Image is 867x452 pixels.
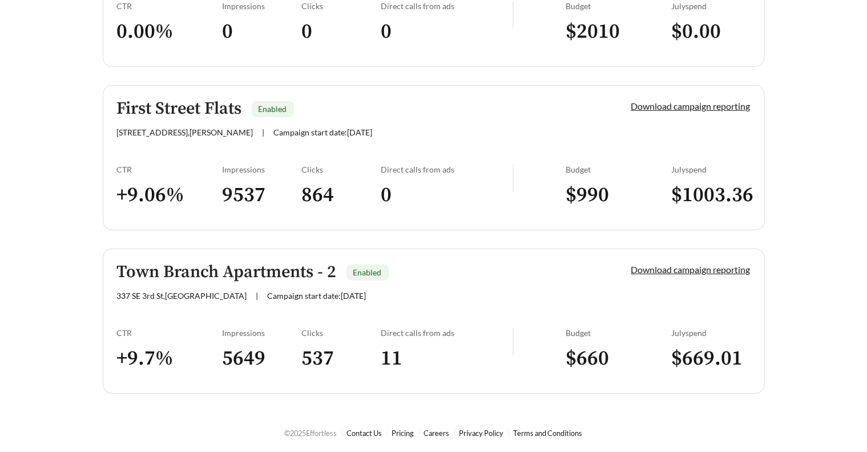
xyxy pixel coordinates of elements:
[223,165,302,174] div: Impressions
[671,19,751,45] h3: $ 0.00
[117,127,253,137] span: [STREET_ADDRESS] , [PERSON_NAME]
[381,328,513,338] div: Direct calls from ads
[381,165,513,174] div: Direct calls from ads
[301,165,381,174] div: Clicks
[117,346,223,371] h3: + 9.7 %
[117,328,223,338] div: CTR
[381,346,513,371] h3: 11
[381,182,513,208] h3: 0
[301,1,381,11] div: Clicks
[347,429,382,438] a: Contact Us
[223,346,302,371] h3: 5649
[566,328,671,338] div: Budget
[223,19,302,45] h3: 0
[117,182,223,208] h3: + 9.06 %
[671,182,751,208] h3: $ 1003.36
[566,165,671,174] div: Budget
[381,19,513,45] h3: 0
[117,263,337,282] h5: Town Branch Apartments - 2
[259,104,287,114] span: Enabled
[631,101,751,111] a: Download campaign reporting
[514,429,583,438] a: Terms and Conditions
[566,182,671,208] h3: $ 990
[671,328,751,338] div: July spend
[263,127,265,137] span: |
[117,1,223,11] div: CTR
[301,346,381,371] h3: 537
[268,291,366,301] span: Campaign start date: [DATE]
[353,267,382,277] span: Enabled
[566,346,671,371] h3: $ 660
[513,328,514,355] img: line
[117,291,247,301] span: 337 SE 3rd St , [GEOGRAPHIC_DATA]
[103,249,765,394] a: Town Branch Apartments - 2Enabled337 SE 3rd St,[GEOGRAPHIC_DATA]|Campaign start date:[DATE]Downlo...
[671,346,751,371] h3: $ 669.01
[117,19,223,45] h3: 0.00 %
[103,85,765,230] a: First Street FlatsEnabled[STREET_ADDRESS],[PERSON_NAME]|Campaign start date:[DATE]Download campai...
[301,182,381,208] h3: 864
[223,328,302,338] div: Impressions
[424,429,450,438] a: Careers
[392,429,414,438] a: Pricing
[381,1,513,11] div: Direct calls from ads
[671,165,751,174] div: July spend
[513,165,514,192] img: line
[117,99,242,118] h5: First Street Flats
[274,127,373,137] span: Campaign start date: [DATE]
[223,182,302,208] h3: 9537
[631,264,751,275] a: Download campaign reporting
[256,291,259,301] span: |
[285,429,337,438] span: © 2025 Effortless
[459,429,504,438] a: Privacy Policy
[671,1,751,11] div: July spend
[301,328,381,338] div: Clicks
[223,1,302,11] div: Impressions
[301,19,381,45] h3: 0
[566,1,671,11] div: Budget
[513,1,514,29] img: line
[117,165,223,174] div: CTR
[566,19,671,45] h3: $ 2010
